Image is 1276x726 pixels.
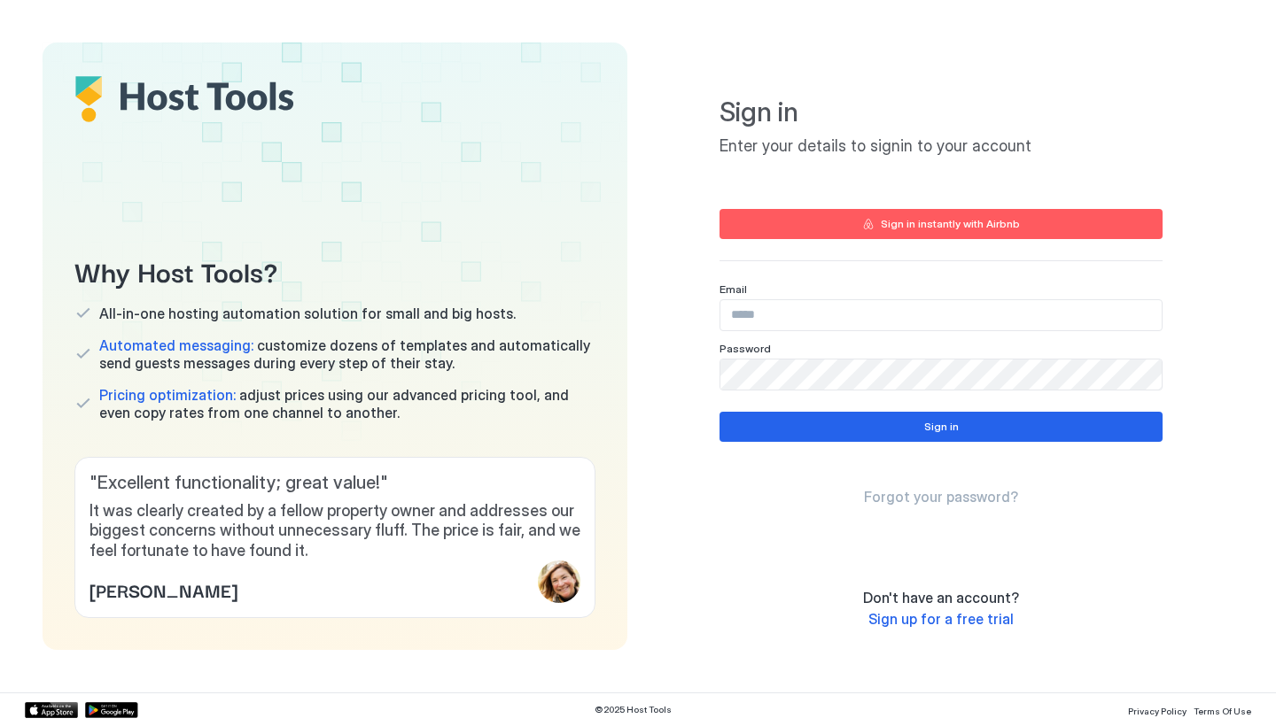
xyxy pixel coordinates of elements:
a: Forgot your password? [864,488,1018,506]
span: Pricing optimization: [99,386,236,404]
a: Terms Of Use [1194,700,1251,719]
span: [PERSON_NAME] [89,576,237,603]
a: Privacy Policy [1128,700,1187,719]
span: Terms Of Use [1194,706,1251,716]
span: Why Host Tools? [74,251,595,290]
span: Don't have an account? [863,589,1019,606]
span: Password [720,342,771,355]
span: Sign in [720,96,1163,129]
span: adjust prices using our advanced pricing tool, and even copy rates from one channel to another. [99,386,595,421]
span: Privacy Policy [1128,706,1187,716]
button: Sign in [720,412,1163,442]
span: All-in-one hosting automation solution for small and big hosts. [99,305,516,322]
input: Input Field [720,300,1162,330]
span: Sign up for a free trial [868,610,1014,628]
span: customize dozens of templates and automatically send guests messages during every step of their s... [99,336,595,372]
span: Automated messaging: [99,336,253,354]
div: profile [538,560,580,603]
a: App Store [25,702,78,718]
div: Sign in instantly with Airbnb [881,216,1020,232]
span: © 2025 Host Tools [595,704,672,715]
span: It was clearly created by a fellow property owner and addresses our biggest concerns without unne... [89,501,580,561]
a: Google Play Store [85,702,138,718]
input: Input Field [720,359,1162,390]
span: Forgot your password? [864,488,1018,506]
a: Sign up for a free trial [868,610,1014,629]
span: Enter your details to signin to your account [720,136,1163,157]
button: Sign in instantly with Airbnb [720,209,1163,239]
span: " Excellent functionality; great value! " [89,472,580,494]
div: Sign in [924,419,959,435]
span: Email [720,282,747,296]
